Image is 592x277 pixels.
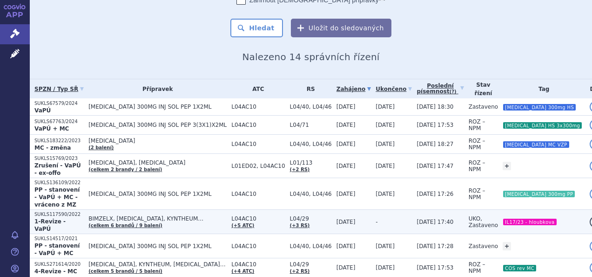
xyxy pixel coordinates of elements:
span: ROZ – NPM [469,138,485,151]
span: [DATE] 17:28 [417,243,453,249]
th: ATC [227,79,285,98]
span: L01/113 [290,159,332,166]
span: [MEDICAL_DATA], [MEDICAL_DATA] [88,159,227,166]
span: [MEDICAL_DATA] 300MG INJ SOL PEP 3(3X1)X2ML [88,122,227,128]
a: (+2 RS) [290,167,310,172]
span: [DATE] [376,191,395,197]
strong: VaPÚ + MC [34,125,69,132]
i: IL17/23 - hloubkova [503,219,556,225]
p: SUKLS15769/2023 [34,155,84,162]
span: [DATE] [336,141,356,147]
strong: MC - změna [34,145,71,151]
th: Tag [498,79,585,98]
span: [MEDICAL_DATA] 300MG INJ SOL PEP 1X2ML [88,104,227,110]
span: [MEDICAL_DATA] [88,138,227,144]
span: L04AC10 [231,215,285,222]
a: Ukončeno [376,83,412,96]
i: [MEDICAL_DATA] HS 3x300mg [503,122,582,129]
span: ROZ – NPM [469,261,485,274]
p: SUKLS67579/2024 [34,100,84,107]
th: Stav řízení [464,79,498,98]
span: - [376,219,377,225]
span: [DATE] 17:53 [417,122,453,128]
a: (+5 ATC) [231,223,254,228]
span: L04/29 [290,261,332,268]
span: [DATE] [376,141,395,147]
p: SUKLS183222/2023 [34,138,84,144]
span: [DATE] [336,191,356,197]
span: [MEDICAL_DATA], KYNTHEUM, [MEDICAL_DATA]… [88,261,227,268]
span: ROZ – NPM [469,159,485,173]
i: COS rev MC [503,265,536,271]
abbr: (?) [450,89,457,95]
span: [DATE] [376,104,395,110]
span: [DATE] [376,264,395,271]
span: L04AC10 [231,104,285,110]
p: SUKLS136109/2022 [34,180,84,186]
strong: VaPÚ [34,107,51,114]
p: SUKLS271614/2020 [34,261,84,268]
span: L04AC10 [231,191,285,197]
a: + [503,242,511,250]
a: Poslednípísemnost(?) [417,79,464,98]
a: Zahájeno [336,83,371,96]
span: Zastaveno [469,104,498,110]
span: [DATE] 17:26 [417,191,453,197]
span: ROZ – NPM [469,187,485,201]
a: (+3 RS) [290,223,310,228]
span: L04/40, L04/46 [290,104,332,110]
span: Zastaveno [469,243,498,249]
span: L04AC10 [231,122,285,128]
span: [DATE] [336,219,356,225]
span: [MEDICAL_DATA] 300MG INJ SOL PEP 1X2ML [88,243,227,249]
i: [MEDICAL_DATA] 300mg HS [503,104,576,111]
span: [DATE] [376,122,395,128]
a: (celkem 2 brandy / 2 balení) [88,167,162,172]
button: Uložit do sledovaných [291,19,391,37]
span: L04AC10 [231,141,285,147]
span: [DATE] 18:27 [417,141,453,147]
a: SPZN / Typ SŘ [34,83,84,96]
strong: 1-Revize - VaPÚ [34,218,66,232]
span: L01ED02, L04AC10 [231,163,285,169]
span: [MEDICAL_DATA] 300MG INJ SOL PEP 1X2ML [88,191,227,197]
strong: 4-Revize - MC [34,268,77,275]
i: [MEDICAL_DATA] MC VZP [503,141,569,148]
span: [DATE] 17:47 [417,163,453,169]
span: [DATE] [376,243,395,249]
span: [DATE] 18:30 [417,104,453,110]
a: (celkem 6 brandů / 9 balení) [88,223,162,228]
span: [DATE] [336,243,356,249]
a: + [503,162,511,170]
span: L04/71 [290,122,332,128]
span: [DATE] [376,163,395,169]
span: [DATE] [336,264,356,271]
span: L04/40, L04/46 [290,243,332,249]
span: L04AC10 [231,243,285,249]
span: [DATE] [336,104,356,110]
a: (+4 ATC) [231,269,254,274]
strong: Zrušení - VaPÚ - ex-offo [34,162,81,176]
span: [DATE] 17:53 [417,264,453,271]
a: (+2 RS) [290,269,310,274]
span: BIMZELX, [MEDICAL_DATA], KYNTHEUM… [88,215,227,222]
p: SUKLS67763/2024 [34,118,84,125]
strong: PP - stanovení - VaPÚ + MC [34,242,80,256]
strong: PP - stanovení - VaPÚ + MC - vráceno z MZ [34,187,80,208]
span: [DATE] [336,163,356,169]
p: SUKLS117590/2022 [34,211,84,218]
i: [MEDICAL_DATA] 300mg PP [503,191,575,197]
p: SUKLS14517/2021 [34,235,84,242]
span: [DATE] 17:40 [417,219,453,225]
a: (celkem 5 brandů / 5 balení) [88,269,162,274]
th: Přípravek [84,79,227,98]
span: L04/40, L04/46 [290,191,332,197]
span: Nalezeno 14 správních řízení [242,51,379,62]
span: L04/40, L04/46 [290,141,332,147]
button: Hledat [230,19,283,37]
span: ROZ – NPM [469,118,485,132]
span: L04/29 [290,215,332,222]
span: [DATE] [336,122,356,128]
th: RS [285,79,332,98]
span: UKO, Zastaveno [469,215,498,229]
